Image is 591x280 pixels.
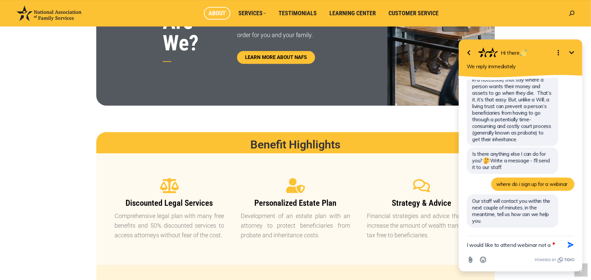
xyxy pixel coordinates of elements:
span: Personalized Estate Plan [254,198,336,208]
span: Learning Center [329,10,376,17]
iframe: To enrich screen reader interactions, please activate Accessibility in Grammarly extension settings [450,32,591,280]
span: About [209,10,226,17]
img: National Association of Family Services [17,6,81,21]
p: Comprehensive legal plan with many free benefits and 50% discounted services to access attorneys ... [115,211,224,240]
span: Testimonials [279,10,317,17]
p: Financial strategies and advice that may increase the amount of wealth transferred tax free to be... [367,211,476,240]
a: About [204,7,230,20]
span: Customer Service [388,10,439,17]
p: Development of an estate plan with an attorney to protect beneficiaries from probate and inherita... [241,211,350,240]
span: Strategy & Advice [392,198,451,208]
a: Customer Service [384,7,443,20]
a: LEARN MORE ABOUT NAFS [237,51,315,64]
a: Testimonials [274,7,321,20]
span: Services [238,10,266,17]
a: Learning Center [325,7,380,20]
span: LEARN MORE ABOUT NAFS [245,55,307,60]
h2: Benefit Highlights [110,139,481,150]
span: Discounted Legal Services [126,198,213,208]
